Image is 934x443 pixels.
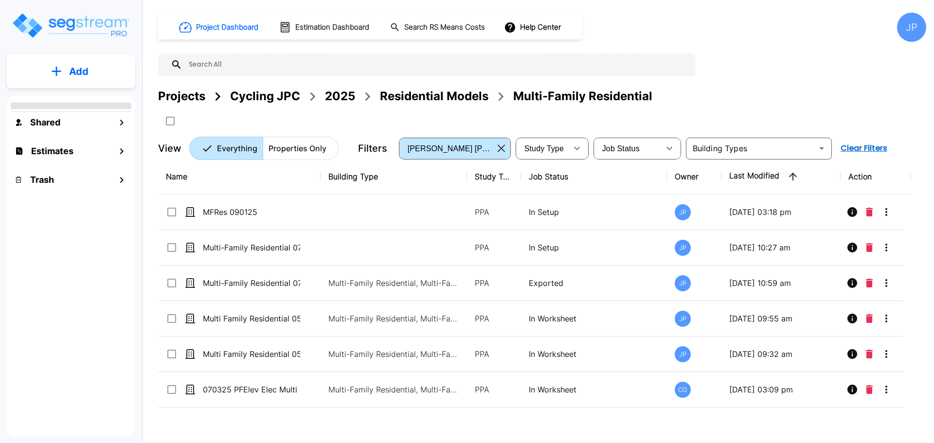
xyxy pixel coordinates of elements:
[729,242,833,253] p: [DATE] 10:27 am
[729,206,833,218] p: [DATE] 03:18 pm
[595,135,660,162] div: Select
[729,313,833,324] p: [DATE] 09:55 am
[513,88,652,105] div: Multi-Family Residential
[161,111,180,131] button: SelectAll
[30,116,60,129] h1: Shared
[877,273,896,293] button: More-Options
[843,202,862,222] button: Info
[189,137,339,160] div: Platform
[475,242,513,253] p: PPA
[529,277,660,289] p: Exported
[203,277,300,289] p: Multi-Family Residential 071425
[30,173,54,186] h1: Trash
[843,238,862,257] button: Info
[69,64,89,79] p: Add
[158,141,181,156] p: View
[31,144,73,158] h1: Estimates
[877,309,896,328] button: More-Options
[328,384,460,395] p: Multi-Family Residential, Multi-Family Residential Site
[7,57,135,86] button: Add
[675,275,691,291] div: JP
[877,344,896,364] button: More-Options
[602,144,640,153] span: Job Status
[275,17,375,37] button: Estimation Dashboard
[475,313,513,324] p: PPA
[529,206,660,218] p: In Setup
[877,238,896,257] button: More-Options
[675,382,691,398] div: CG
[203,242,300,253] p: Multi-Family Residential 071425_template
[529,313,660,324] p: In Worksheet
[862,202,877,222] button: Delete
[897,13,926,42] div: JP
[158,88,205,105] div: Projects
[196,22,258,33] h1: Project Dashboard
[217,142,257,154] p: Everything
[862,309,877,328] button: Delete
[529,384,660,395] p: In Worksheet
[862,344,877,364] button: Delete
[843,344,862,364] button: Info
[203,313,300,324] p: Multi Family Residential 052625
[328,277,460,289] p: Multi-Family Residential, Multi-Family Residential Site
[729,384,833,395] p: [DATE] 03:09 pm
[11,12,130,39] img: Logo
[189,137,263,160] button: Everything
[675,346,691,362] div: JP
[837,139,891,158] button: Clear Filters
[203,348,300,360] p: Multi Family Residential 052625_template
[721,159,841,195] th: Last Modified
[475,206,513,218] p: PPA
[529,242,660,253] p: In Setup
[230,88,300,105] div: Cycling JPC
[862,380,877,399] button: Delete
[815,142,828,155] button: Open
[675,240,691,256] div: JP
[729,348,833,360] p: [DATE] 09:32 am
[380,88,488,105] div: Residential Models
[862,273,877,293] button: Delete
[475,277,513,289] p: PPA
[401,135,494,162] div: Select
[182,53,691,76] input: Search All
[404,22,485,33] h1: Search RS Means Costs
[841,159,911,195] th: Action
[518,135,567,162] div: Select
[467,159,521,195] th: Study Type
[269,142,326,154] p: Properties Only
[729,277,833,289] p: [DATE] 10:59 am
[203,206,300,218] p: MFRes 090125
[843,273,862,293] button: Info
[321,159,467,195] th: Building Type
[158,159,321,195] th: Name
[877,380,896,399] button: More-Options
[475,384,513,395] p: PPA
[328,348,460,360] p: Multi-Family Residential, Multi-Family Residential Site
[689,142,813,155] input: Building Types
[203,384,300,395] p: 070325 PFElev Elec Multi Family Residential 052625_template
[263,137,339,160] button: Properties Only
[877,202,896,222] button: More-Options
[295,22,369,33] h1: Estimation Dashboard
[667,159,721,195] th: Owner
[843,380,862,399] button: Info
[386,18,490,37] button: Search RS Means Costs
[328,313,460,324] p: Multi-Family Residential, Multi-Family Residential Site
[675,204,691,220] div: JP
[529,348,660,360] p: In Worksheet
[843,309,862,328] button: Info
[524,144,564,153] span: Study Type
[325,88,355,105] div: 2025
[521,159,667,195] th: Job Status
[675,311,691,327] div: JP
[862,238,877,257] button: Delete
[502,18,565,36] button: Help Center
[175,17,264,38] button: Project Dashboard
[358,141,387,156] p: Filters
[475,348,513,360] p: PPA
